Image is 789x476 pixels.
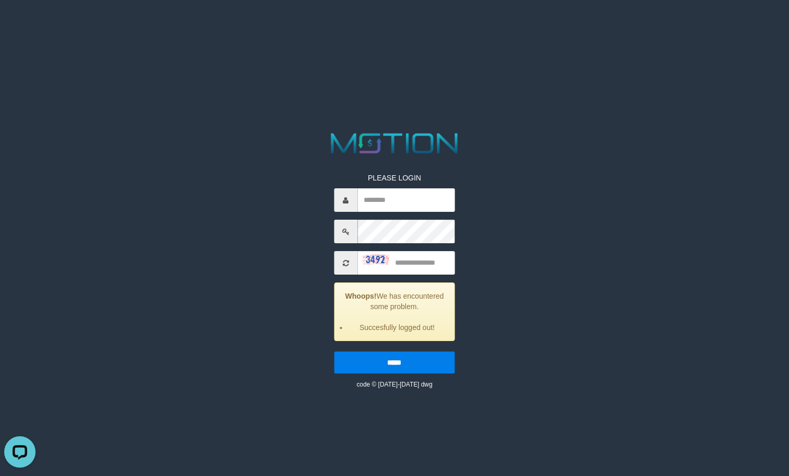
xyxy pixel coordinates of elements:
[356,381,432,388] small: code © [DATE]-[DATE] dwg
[363,254,389,265] img: captcha
[345,292,377,300] strong: Whoops!
[334,282,455,341] div: We has encountered some problem.
[4,4,36,36] button: Open LiveChat chat widget
[326,130,463,157] img: MOTION_logo.png
[334,173,455,183] p: PLEASE LOGIN
[347,322,447,333] li: Succesfully logged out!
